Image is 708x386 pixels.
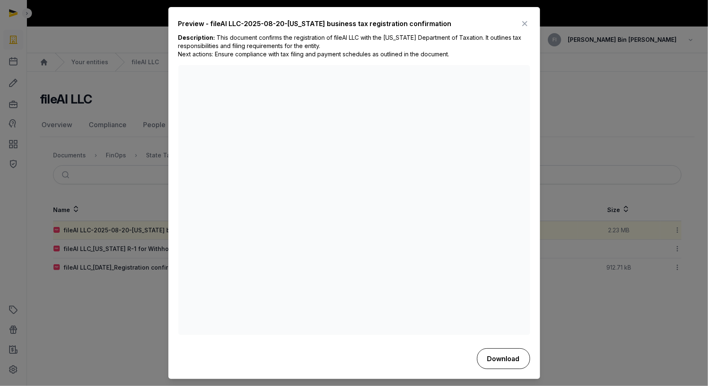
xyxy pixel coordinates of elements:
iframe: Chat Widget [559,290,708,386]
div: Preview - fileAI LLC-2025-08-20-[US_STATE] business tax registration confirmation [178,19,452,29]
button: Download [477,348,530,369]
span: This document confirms the registration of fileAI LLC with the [US_STATE] Department of Taxation.... [178,34,522,58]
b: Description: [178,34,215,41]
